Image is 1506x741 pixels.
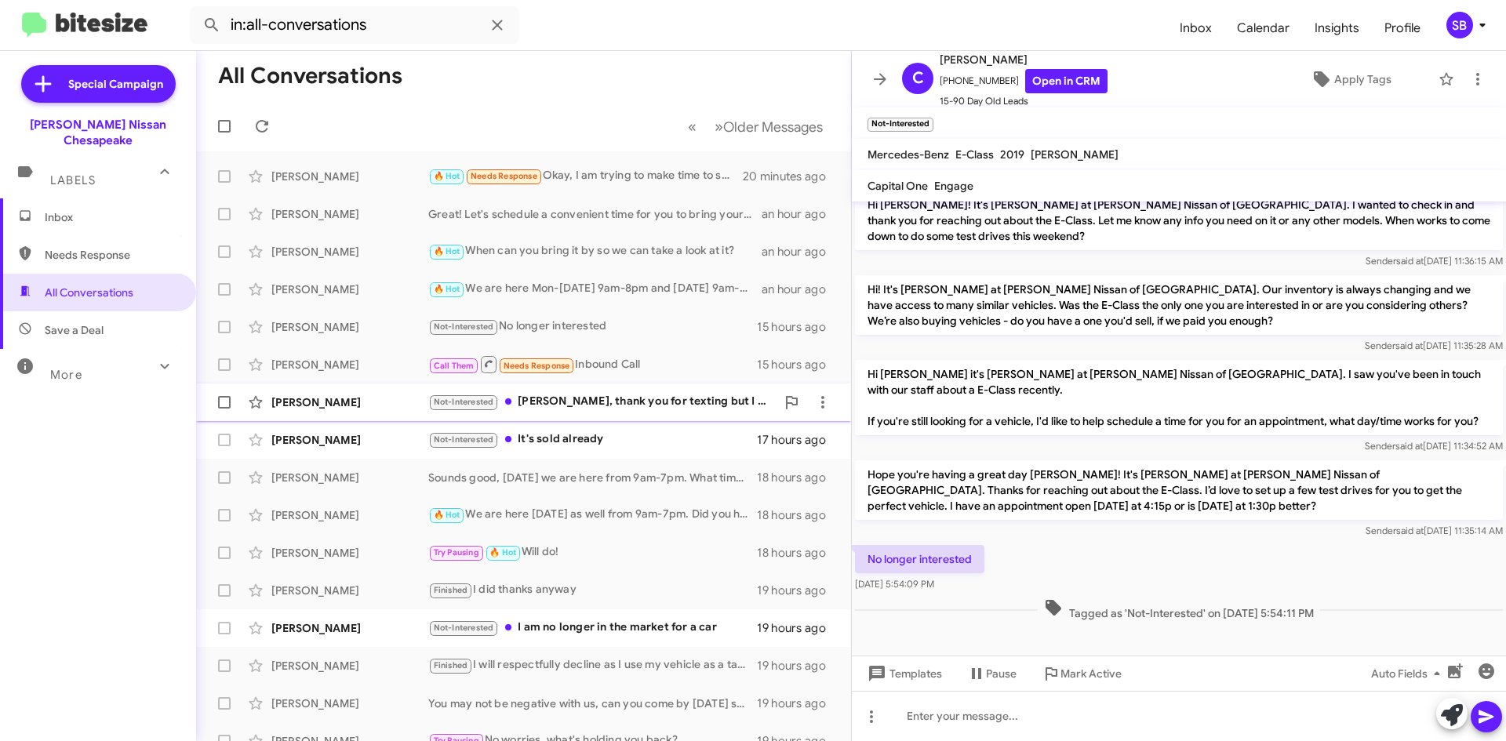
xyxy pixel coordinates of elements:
div: 19 hours ago [757,658,838,674]
span: All Conversations [45,285,133,300]
div: 15 hours ago [757,357,838,372]
span: Engage [934,179,973,193]
span: » [715,117,723,136]
span: Save a Deal [45,322,104,338]
a: Insights [1302,5,1372,51]
span: Finished [434,585,468,595]
div: Okay, I am trying to make time to swing by and need my husband there this afternoon. If not we ca... [428,167,744,185]
span: Sender [DATE] 11:35:28 AM [1365,340,1503,351]
span: More [50,368,82,382]
span: Needs Response [504,361,570,371]
button: Previous [678,111,706,143]
span: Not-Interested [434,623,494,633]
button: Next [705,111,832,143]
div: [PERSON_NAME] [271,432,428,448]
div: I am no longer in the market for a car [428,619,757,637]
input: Search [190,6,519,44]
div: We are here [DATE] as well from 9am-7pm. Did you have some time to swing by then? [428,506,757,524]
span: Auto Fields [1371,659,1446,688]
button: Templates [852,659,955,688]
div: [PERSON_NAME] [271,319,428,335]
div: 20 minutes ago [744,169,838,184]
div: When can you bring it by so we can take a look at it? [428,242,762,260]
span: said at [1396,525,1424,536]
div: an hour ago [762,206,838,222]
p: No longer interested [855,545,984,573]
span: Sender [DATE] 11:36:15 AM [1366,255,1503,267]
div: No longer interested [428,318,757,336]
span: Capital One [868,179,928,193]
div: [PERSON_NAME] [271,282,428,297]
span: Not-Interested [434,321,494,332]
span: 🔥 Hot [434,284,460,294]
span: [PHONE_NUMBER] [940,69,1108,93]
span: Not-Interested [434,397,494,407]
span: Special Campaign [68,76,163,92]
span: said at [1395,340,1423,351]
button: Apply Tags [1270,65,1431,93]
span: « [688,117,697,136]
span: [DATE] 5:54:09 PM [855,578,934,590]
span: Older Messages [723,118,823,136]
span: Mercedes-Benz [868,147,949,162]
a: Inbox [1167,5,1224,51]
button: Mark Active [1029,659,1134,688]
span: Not-Interested [434,434,494,445]
span: said at [1396,255,1424,267]
div: an hour ago [762,282,838,297]
div: [PERSON_NAME] [271,470,428,485]
span: [PERSON_NAME] [1031,147,1119,162]
div: [PERSON_NAME] [271,696,428,711]
span: Sender [DATE] 11:34:52 AM [1365,440,1503,452]
div: [PERSON_NAME] [271,206,428,222]
span: Profile [1372,5,1433,51]
span: Tagged as 'Not-Interested' on [DATE] 5:54:11 PM [1038,598,1320,621]
nav: Page navigation example [679,111,832,143]
div: 19 hours ago [757,620,838,636]
span: Pause [986,659,1017,688]
p: Hi [PERSON_NAME]! It's [PERSON_NAME] at [PERSON_NAME] Nissan of [GEOGRAPHIC_DATA]. I wanted to ch... [855,191,1503,250]
div: [PERSON_NAME] [271,244,428,260]
span: Templates [864,659,942,688]
span: Sender [DATE] 11:35:14 AM [1366,525,1503,536]
span: 🔥 Hot [434,510,460,520]
span: 🔥 Hot [434,171,460,181]
div: 15 hours ago [757,319,838,335]
div: You may not be negative with us, can you come by [DATE] so we can appraise your vehicle and see w... [428,696,757,711]
span: 🔥 Hot [489,547,516,558]
div: [PERSON_NAME] [271,620,428,636]
span: 15-90 Day Old Leads [940,93,1108,109]
span: Needs Response [471,171,537,181]
span: Try Pausing [434,547,479,558]
a: Special Campaign [21,65,176,103]
div: [PERSON_NAME] [271,658,428,674]
div: 18 hours ago [757,507,838,523]
div: [PERSON_NAME] [271,507,428,523]
div: 18 hours ago [757,545,838,561]
span: 🔥 Hot [434,246,460,256]
div: [PERSON_NAME] [271,357,428,372]
div: [PERSON_NAME], thank you for texting but I already have purchased a Corolla. [428,393,776,411]
span: E-Class [955,147,994,162]
div: SB [1446,12,1473,38]
div: Great! Let's schedule a convenient time for you to bring your Cobalt in for an evaluation. When a... [428,206,762,222]
p: Hi! It's [PERSON_NAME] at [PERSON_NAME] Nissan of [GEOGRAPHIC_DATA]. Our inventory is always chan... [855,275,1503,335]
div: Inbound Call [428,354,757,374]
span: C [912,66,924,91]
div: [PERSON_NAME] [271,545,428,561]
span: 2019 [1000,147,1024,162]
span: Needs Response [45,247,178,263]
span: [PERSON_NAME] [940,50,1108,69]
div: It's sold already [428,430,757,449]
div: 17 hours ago [757,432,838,448]
span: Mark Active [1060,659,1122,688]
button: SB [1433,12,1489,38]
span: Inbox [45,209,178,225]
span: Call Them [434,361,475,371]
small: Not-Interested [868,118,933,132]
div: [PERSON_NAME] [271,583,428,598]
a: Calendar [1224,5,1302,51]
div: I did thanks anyway [428,581,757,599]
